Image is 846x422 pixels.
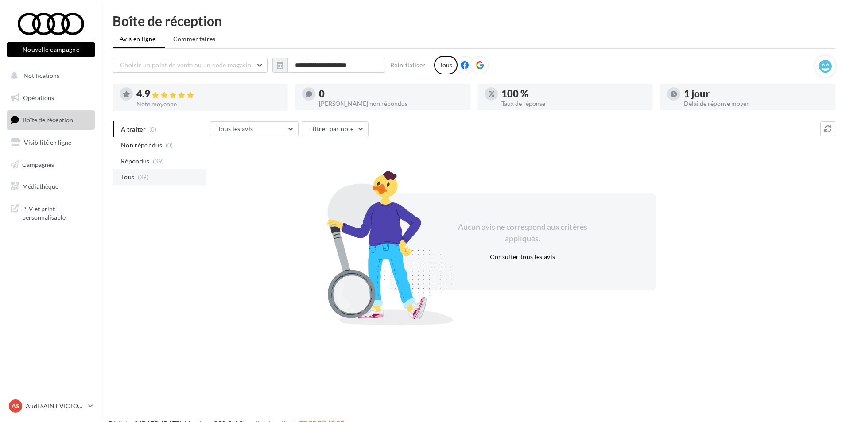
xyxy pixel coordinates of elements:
a: PLV et print personnalisable [5,199,97,225]
a: AS Audi SAINT VICTORET [7,398,95,414]
span: Commentaires [173,35,216,43]
div: Tous [434,56,458,74]
span: Tous les avis [217,125,253,132]
a: Opérations [5,89,97,107]
span: Non répondus [121,141,162,150]
div: Taux de réponse [501,101,646,107]
span: (39) [138,174,149,181]
span: Boîte de réception [23,116,73,124]
a: Médiathèque [5,177,97,196]
div: Note moyenne [136,101,281,107]
span: AS [12,402,19,410]
div: 1 jour [684,89,828,99]
span: Opérations [23,94,54,101]
div: Délai de réponse moyen [684,101,828,107]
span: Médiathèque [22,182,58,190]
div: Aucun avis ne correspond aux critères appliqués. [446,221,599,244]
span: (39) [153,158,164,165]
div: 4.9 [136,89,281,99]
span: (0) [166,142,173,149]
div: Boîte de réception [113,14,835,27]
a: Boîte de réception [5,110,97,129]
button: Choisir un point de vente ou un code magasin [113,58,268,73]
div: [PERSON_NAME] non répondus [319,101,463,107]
span: Répondus [121,157,150,166]
span: Campagnes [22,160,54,168]
button: Tous les avis [210,121,299,136]
a: Campagnes [5,155,97,174]
p: Audi SAINT VICTORET [26,402,85,410]
span: Visibilité en ligne [24,139,71,146]
span: Notifications [23,72,59,79]
button: Nouvelle campagne [7,42,95,57]
div: 100 % [501,89,646,99]
button: Filtrer par note [302,121,369,136]
div: 0 [319,89,463,99]
span: Choisir un point de vente ou un code magasin [120,61,251,69]
button: Consulter tous les avis [486,252,559,262]
span: Tous [121,173,134,182]
button: Notifications [5,66,93,85]
button: Réinitialiser [387,60,429,70]
span: PLV et print personnalisable [22,203,91,222]
a: Visibilité en ligne [5,133,97,152]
